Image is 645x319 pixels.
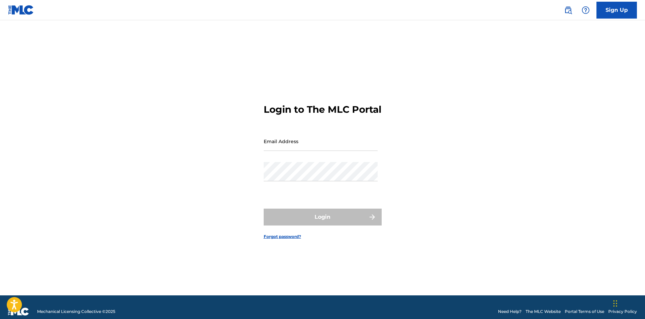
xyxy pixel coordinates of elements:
a: The MLC Website [526,309,561,315]
iframe: Chat Widget [611,287,645,319]
img: logo [8,308,29,316]
img: help [582,6,590,14]
img: MLC Logo [8,5,34,15]
img: search [564,6,572,14]
div: Drag [613,293,617,314]
span: Mechanical Licensing Collective © 2025 [37,309,115,315]
a: Privacy Policy [608,309,637,315]
a: Need Help? [498,309,522,315]
a: Forgot password? [264,234,301,240]
a: Sign Up [596,2,637,19]
a: Portal Terms of Use [565,309,604,315]
div: Help [579,3,592,17]
a: Public Search [561,3,575,17]
h3: Login to The MLC Portal [264,104,381,115]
